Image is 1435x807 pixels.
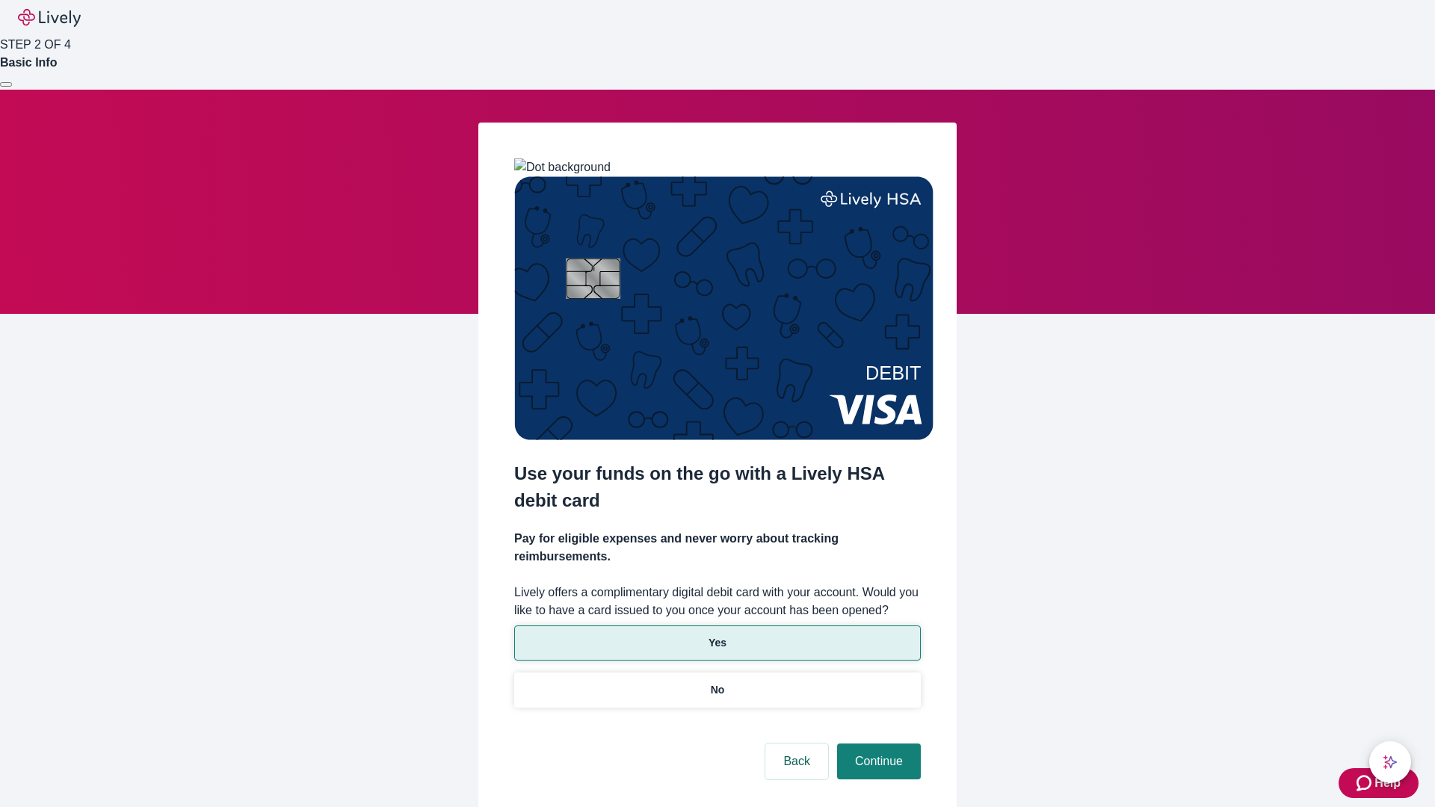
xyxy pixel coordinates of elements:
[1369,741,1411,783] button: chat
[1339,768,1419,798] button: Zendesk support iconHelp
[1383,755,1398,770] svg: Lively AI Assistant
[514,176,933,440] img: Debit card
[1357,774,1374,792] svg: Zendesk support icon
[514,584,921,619] label: Lively offers a complimentary digital debit card with your account. Would you like to have a card...
[514,530,921,566] h4: Pay for eligible expenses and never worry about tracking reimbursements.
[514,672,921,708] button: No
[837,743,921,779] button: Continue
[709,635,726,651] p: Yes
[18,9,81,27] img: Lively
[514,158,611,176] img: Dot background
[514,625,921,661] button: Yes
[711,682,725,698] p: No
[514,460,921,514] h2: Use your funds on the go with a Lively HSA debit card
[1374,774,1401,792] span: Help
[765,743,828,779] button: Back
